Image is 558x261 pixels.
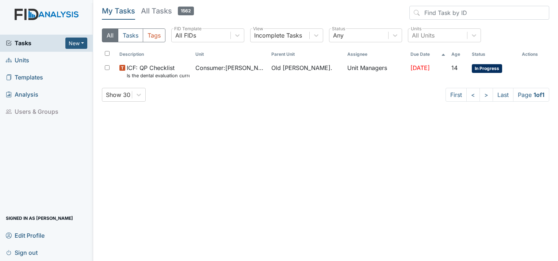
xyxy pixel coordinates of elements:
[410,64,430,71] span: [DATE]
[192,48,268,61] th: Toggle SortBy
[118,28,143,42] button: Tasks
[127,72,190,79] small: Is the dental evaluation current? (document the date, oral rating, and goal # if needed in the co...
[412,31,435,40] div: All Units
[6,55,29,66] span: Units
[469,48,519,61] th: Toggle SortBy
[534,91,544,98] strong: 1 of 1
[446,88,467,102] a: First
[102,28,165,42] div: Type filter
[102,28,118,42] button: All
[6,72,43,83] span: Templates
[6,213,73,224] span: Signed in as [PERSON_NAME]
[116,48,192,61] th: Toggle SortBy
[333,31,344,40] div: Any
[448,48,469,61] th: Toggle SortBy
[513,88,549,102] span: Page
[268,48,344,61] th: Toggle SortBy
[519,48,549,61] th: Actions
[6,39,65,47] a: Tasks
[466,88,480,102] a: <
[106,90,130,99] div: Show 30
[175,31,196,40] div: All FIDs
[127,63,190,79] span: ICF: QP Checklist Is the dental evaluation current? (document the date, oral rating, and goal # i...
[6,247,38,258] span: Sign out
[472,64,502,73] span: In Progress
[6,230,45,241] span: Edit Profile
[493,88,513,102] a: Last
[65,38,87,49] button: New
[141,6,194,16] h5: All Tasks
[254,31,302,40] div: Incomplete Tasks
[143,28,165,42] button: Tags
[344,48,408,61] th: Assignee
[195,63,265,72] span: Consumer : [PERSON_NAME]
[344,61,408,82] td: Unit Managers
[408,48,448,61] th: Toggle SortBy
[105,51,110,56] input: Toggle All Rows Selected
[446,88,549,102] nav: task-pagination
[6,89,38,100] span: Analysis
[178,7,194,15] span: 1562
[451,64,458,71] span: 14
[479,88,493,102] a: >
[102,6,135,16] h5: My Tasks
[271,63,332,72] span: Old [PERSON_NAME].
[409,6,549,20] input: Find Task by ID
